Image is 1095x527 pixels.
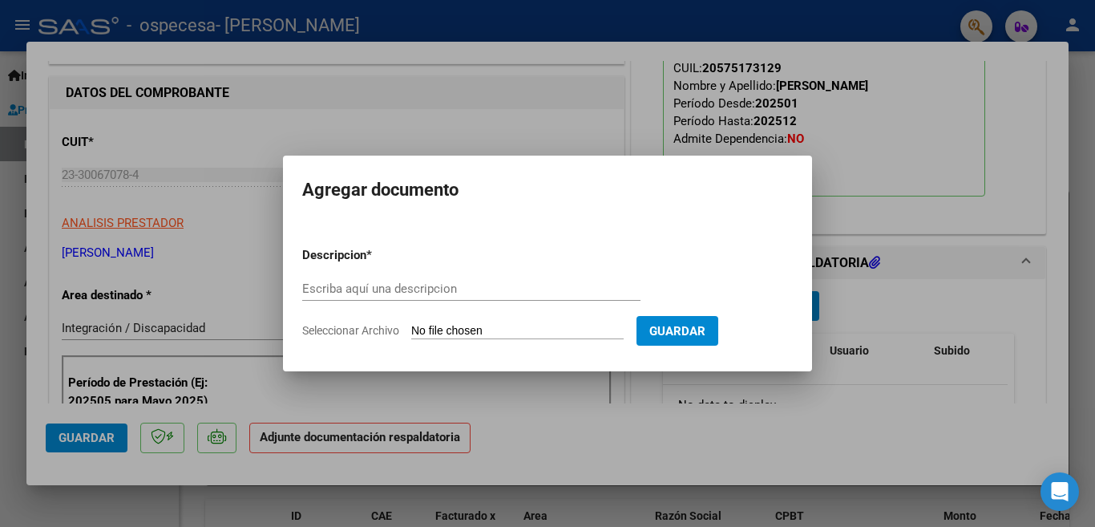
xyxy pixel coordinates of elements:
[302,324,399,337] span: Seleccionar Archivo
[636,316,718,346] button: Guardar
[1040,472,1079,511] div: Open Intercom Messenger
[302,175,793,205] h2: Agregar documento
[302,246,450,265] p: Descripcion
[649,324,705,338] span: Guardar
